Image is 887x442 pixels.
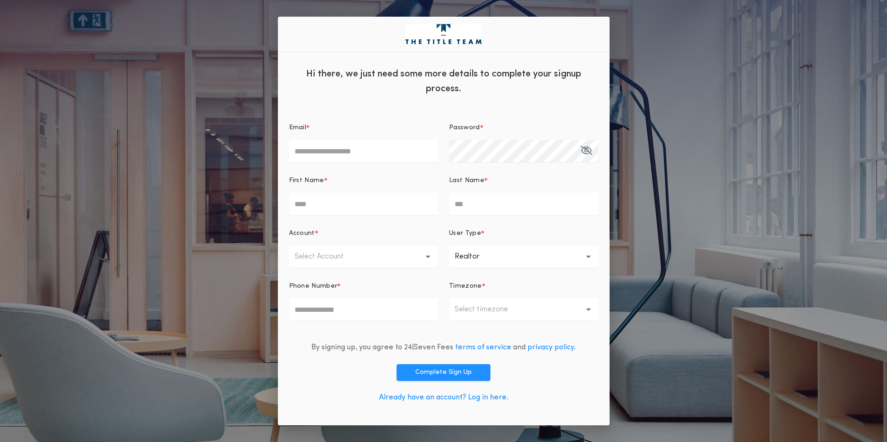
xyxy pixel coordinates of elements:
[405,24,482,44] img: logo
[580,140,592,162] button: Password*
[527,344,576,351] a: privacy policy.
[449,282,482,291] p: Timezone
[289,229,315,238] p: Account
[455,251,495,262] p: Realtor
[289,176,324,185] p: First Name
[289,193,438,215] input: First Name*
[455,344,511,351] a: terms of service
[449,193,598,215] input: Last Name*
[289,246,438,268] button: Select Account
[289,282,338,291] p: Phone Number
[449,140,598,162] input: Password*
[278,59,610,101] div: Hi there, we just need some more details to complete your signup process.
[379,394,508,401] a: Already have an account? Log in here.
[397,364,490,381] button: Complete Sign Up
[455,304,523,315] p: Select timezone
[449,176,484,185] p: Last Name
[289,123,307,133] p: Email
[449,246,598,268] button: Realtor
[449,298,598,321] button: Select timezone
[289,140,438,162] input: Email*
[295,251,359,262] p: Select Account
[289,298,438,321] input: Phone Number*
[449,123,480,133] p: Password
[449,229,481,238] p: User Type
[311,342,576,353] div: By signing up, you agree to 24|Seven Fees and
